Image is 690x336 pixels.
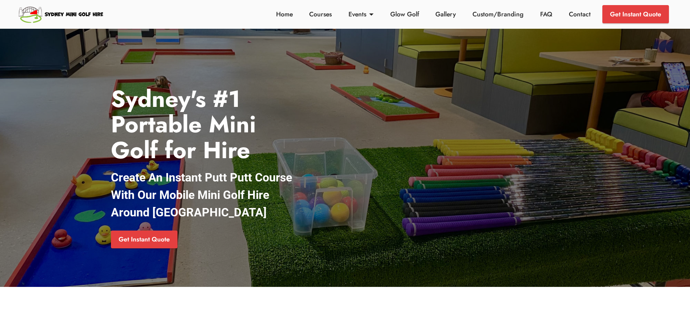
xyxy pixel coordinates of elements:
a: Get Instant Quote [111,231,178,249]
a: Events [347,9,376,19]
a: Home [274,9,295,19]
a: Custom/Branding [471,9,526,19]
a: Courses [307,9,334,19]
a: Glow Golf [388,9,421,19]
strong: Sydney's #1 Portable Mini Golf for Hire [111,82,256,167]
img: Sydney Mini Golf Hire [17,4,105,25]
a: Contact [567,9,593,19]
strong: Create An Instant Putt Putt Course With Our Mobile Mini Golf Hire Around [GEOGRAPHIC_DATA] [111,171,292,219]
a: FAQ [538,9,554,19]
a: Get Instant Quote [602,5,669,23]
a: Gallery [434,9,458,19]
